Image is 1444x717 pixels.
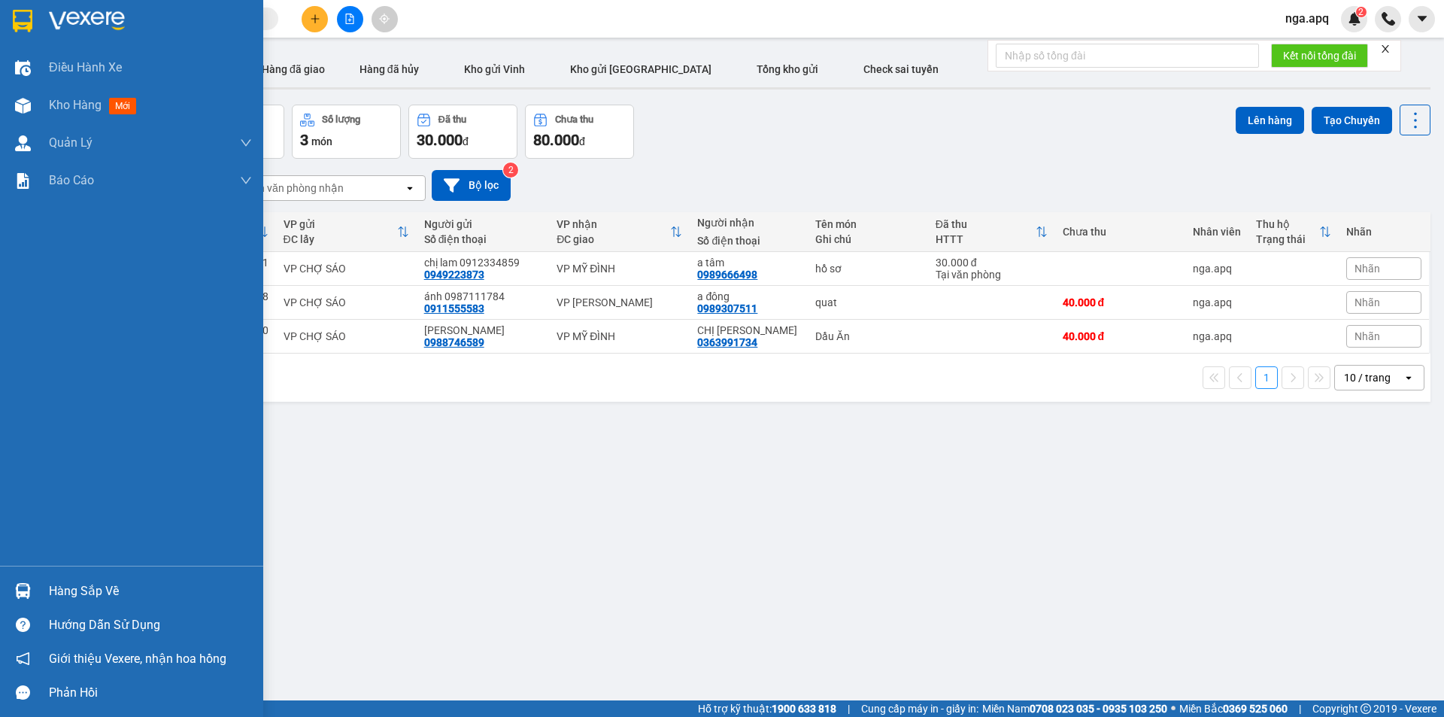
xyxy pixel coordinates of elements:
[1380,44,1391,54] span: close
[557,330,682,342] div: VP MỸ ĐÌNH
[424,233,542,245] div: Số điện thoại
[240,175,252,187] span: down
[698,700,836,717] span: Hỗ trợ kỹ thuật:
[549,212,690,252] th: Toggle SortBy
[432,170,511,201] button: Bộ lọc
[424,269,484,281] div: 0949223873
[772,703,836,715] strong: 1900 633 818
[1358,7,1364,17] span: 2
[1382,12,1395,26] img: phone-icon
[1193,263,1241,275] div: nga.apq
[24,12,132,61] strong: CHUYỂN PHÁT NHANH AN PHÚ QUÝ
[424,302,484,314] div: 0911555583
[322,114,360,125] div: Số lượng
[49,133,93,152] span: Quản Lý
[408,105,517,159] button: Đã thu30.000đ
[1179,700,1288,717] span: Miền Bắc
[424,290,542,302] div: ánh 0987111784
[300,131,308,149] span: 3
[1063,296,1178,308] div: 40.000 đ
[1415,12,1429,26] span: caret-down
[1171,706,1176,712] span: ⚪️
[525,105,634,159] button: Chưa thu80.000đ
[1273,9,1341,28] span: nga.apq
[936,269,1048,281] div: Tại văn phòng
[424,257,542,269] div: chị lam 0912334859
[1312,107,1392,134] button: Tạo Chuyến
[1409,6,1435,32] button: caret-down
[464,63,525,75] span: Kho gửi Vinh
[284,233,397,245] div: ĐC lấy
[697,257,800,269] div: a tâm
[848,700,850,717] span: |
[284,296,409,308] div: VP CHỢ SÁO
[1248,212,1339,252] th: Toggle SortBy
[49,98,102,112] span: Kho hàng
[1283,47,1356,64] span: Kết nối tổng đài
[697,324,800,336] div: CHỊ LÊ
[49,614,252,636] div: Hướng dẫn sử dụng
[1348,12,1361,26] img: icon-new-feature
[936,233,1036,245] div: HTTT
[936,218,1036,230] div: Đã thu
[49,649,226,668] span: Giới thiệu Vexere, nhận hoa hồng
[928,212,1055,252] th: Toggle SortBy
[15,98,31,114] img: warehouse-icon
[697,235,800,247] div: Số điện thoại
[359,63,419,75] span: Hàng đã hủy
[276,212,417,252] th: Toggle SortBy
[310,14,320,24] span: plus
[815,233,921,245] div: Ghi chú
[503,163,518,178] sup: 2
[557,296,682,308] div: VP [PERSON_NAME]
[16,685,30,700] span: message
[302,6,328,32] button: plus
[555,114,593,125] div: Chưa thu
[337,6,363,32] button: file-add
[16,618,30,632] span: question-circle
[13,10,32,32] img: logo-vxr
[49,171,94,190] span: Báo cáo
[1355,296,1380,308] span: Nhãn
[697,302,757,314] div: 0989307511
[16,652,30,666] span: notification
[463,135,469,147] span: đ
[863,63,939,75] span: Check sai tuyến
[1355,330,1380,342] span: Nhãn
[284,263,409,275] div: VP CHỢ SÁO
[815,296,921,308] div: quat
[240,181,344,196] div: Chọn văn phòng nhận
[1256,233,1319,245] div: Trạng thái
[438,114,466,125] div: Đã thu
[424,336,484,348] div: 0988746589
[284,330,409,342] div: VP CHỢ SÁO
[1193,296,1241,308] div: nga.apq
[417,131,463,149] span: 30.000
[815,263,921,275] div: hồ sơ
[1193,226,1241,238] div: Nhân viên
[757,63,818,75] span: Tổng kho gửi
[15,173,31,189] img: solution-icon
[15,583,31,599] img: warehouse-icon
[815,218,921,230] div: Tên món
[424,324,542,336] div: Gì Phượng
[372,6,398,32] button: aim
[1344,370,1391,385] div: 10 / trang
[861,700,978,717] span: Cung cấp máy in - giấy in:
[344,14,355,24] span: file-add
[697,217,800,229] div: Người nhận
[250,51,337,87] button: Hàng đã giao
[1223,703,1288,715] strong: 0369 525 060
[697,290,800,302] div: a đông
[533,131,579,149] span: 80.000
[424,218,542,230] div: Người gửi
[1346,226,1421,238] div: Nhãn
[49,58,122,77] span: Điều hành xe
[936,257,1048,269] div: 30.000 đ
[292,105,401,159] button: Số lượng3món
[23,64,134,115] span: [GEOGRAPHIC_DATA], [GEOGRAPHIC_DATA] ↔ [GEOGRAPHIC_DATA]
[8,81,20,156] img: logo
[1355,263,1380,275] span: Nhãn
[557,233,670,245] div: ĐC giao
[1063,226,1178,238] div: Chưa thu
